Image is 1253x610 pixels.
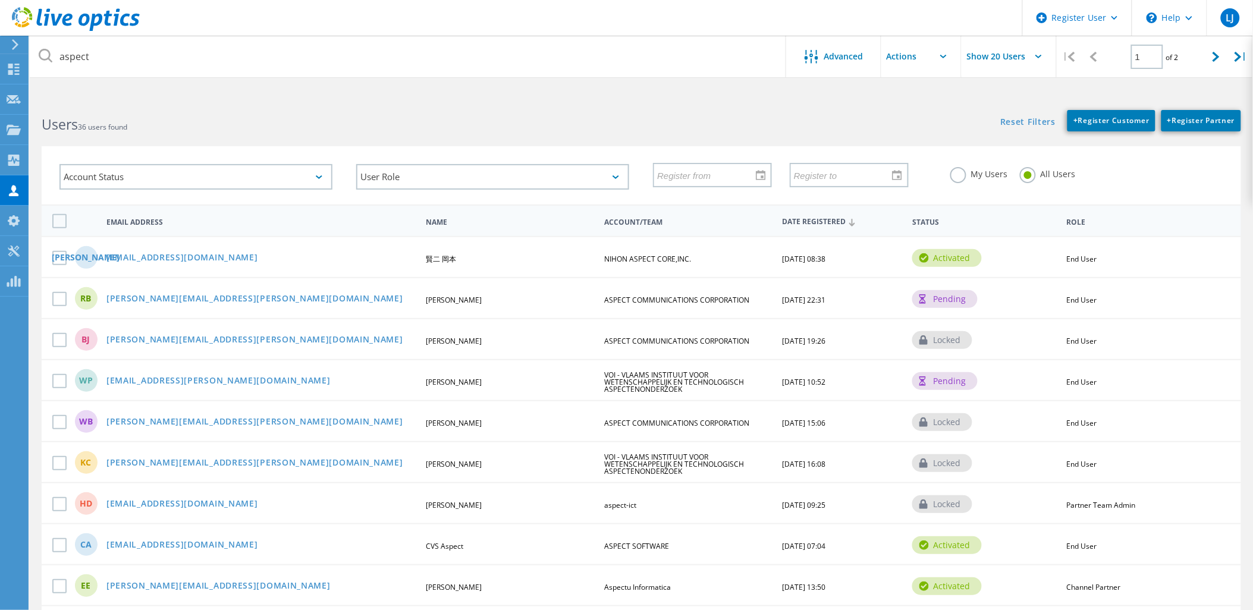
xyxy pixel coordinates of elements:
[1067,254,1097,264] span: End User
[106,581,331,592] a: [PERSON_NAME][EMAIL_ADDRESS][DOMAIN_NAME]
[1073,115,1078,125] b: +
[426,336,482,346] span: [PERSON_NAME]
[426,500,482,510] span: [PERSON_NAME]
[356,164,629,190] div: User Role
[783,459,826,469] span: [DATE] 16:08
[912,413,972,431] div: locked
[604,418,749,428] span: ASPECT COMMUNICATIONS CORPORATION
[30,36,787,77] input: Search users by name, email, company, etc.
[426,582,482,592] span: [PERSON_NAME]
[59,164,332,190] div: Account Status
[81,294,92,303] span: RB
[783,336,826,346] span: [DATE] 19:26
[1067,219,1223,226] span: Role
[604,336,749,346] span: ASPECT COMMUNICATIONS CORPORATION
[12,25,140,33] a: Live Optics Dashboard
[912,495,972,513] div: locked
[1067,582,1121,592] span: Channel Partner
[426,377,482,387] span: [PERSON_NAME]
[1057,36,1081,78] div: |
[1067,500,1136,510] span: Partner Team Admin
[426,295,482,305] span: [PERSON_NAME]
[783,500,826,510] span: [DATE] 09:25
[912,331,972,349] div: locked
[426,459,482,469] span: [PERSON_NAME]
[1067,377,1097,387] span: End User
[1067,336,1097,346] span: End User
[106,417,403,427] a: [PERSON_NAME][EMAIL_ADDRESS][PERSON_NAME][DOMAIN_NAME]
[1020,167,1076,178] label: All Users
[783,582,826,592] span: [DATE] 13:50
[783,541,826,551] span: [DATE] 07:04
[106,458,403,468] a: [PERSON_NAME][EMAIL_ADDRESS][PERSON_NAME][DOMAIN_NAME]
[1067,459,1097,469] span: End User
[1067,110,1155,131] a: +Register Customer
[912,219,1056,226] span: Status
[106,335,403,345] a: [PERSON_NAME][EMAIL_ADDRESS][PERSON_NAME][DOMAIN_NAME]
[78,122,127,132] span: 36 users found
[1166,52,1179,62] span: of 2
[82,335,90,344] span: BJ
[52,253,120,262] span: [PERSON_NAME]
[426,418,482,428] span: [PERSON_NAME]
[80,540,92,549] span: CA
[1161,110,1241,131] a: +Register Partner
[783,254,826,264] span: [DATE] 08:38
[1167,115,1235,125] span: Register Partner
[604,541,669,551] span: ASPECT SOFTWARE
[1067,295,1097,305] span: End User
[912,577,982,595] div: activated
[106,376,331,386] a: [EMAIL_ADDRESS][PERSON_NAME][DOMAIN_NAME]
[42,115,78,134] b: Users
[912,249,982,267] div: activated
[783,295,826,305] span: [DATE] 22:31
[654,163,762,186] input: Register from
[81,458,92,467] span: Kc
[791,163,899,186] input: Register to
[604,500,636,510] span: aspect-ict
[1226,13,1234,23] span: LJ
[106,499,258,510] a: [EMAIL_ADDRESS][DOMAIN_NAME]
[79,417,93,426] span: WB
[1147,12,1157,23] svg: \n
[106,219,416,226] span: Email Address
[604,370,744,394] span: VOI - VLAAMS INSTITUUT VOOR WETENSCHAPPELIJK EN TECHNOLOGISCH ASPECTENONDERZOEK
[426,541,463,551] span: CVS Aspect
[106,253,258,263] a: [EMAIL_ADDRESS][DOMAIN_NAME]
[912,290,978,308] div: pending
[81,581,91,590] span: EE
[1000,118,1056,128] a: Reset Filters
[912,536,982,554] div: activated
[1067,418,1097,428] span: End User
[604,254,691,264] span: NIHON ASPECT CORE,INC.
[912,454,972,472] div: locked
[79,376,93,385] span: WP
[1229,36,1253,78] div: |
[604,219,772,226] span: Account/Team
[106,540,258,551] a: [EMAIL_ADDRESS][DOMAIN_NAME]
[604,295,749,305] span: ASPECT COMMUNICATIONS CORPORATION
[783,218,903,226] span: Date Registered
[604,452,744,476] span: VOI - VLAAMS INSTITUUT VOOR WETENSCHAPPELIJK EN TECHNOLOGISCH ASPECTENONDERZOEK
[1167,115,1172,125] b: +
[912,372,978,390] div: pending
[604,582,671,592] span: Aspectu Informatica
[426,219,594,226] span: Name
[1073,115,1150,125] span: Register Customer
[783,418,826,428] span: [DATE] 15:06
[106,294,403,304] a: [PERSON_NAME][EMAIL_ADDRESS][PERSON_NAME][DOMAIN_NAME]
[1067,541,1097,551] span: End User
[426,254,456,264] span: 賢二 岡本
[824,52,863,61] span: Advanced
[950,167,1008,178] label: My Users
[80,499,92,508] span: Hd
[783,377,826,387] span: [DATE] 10:52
